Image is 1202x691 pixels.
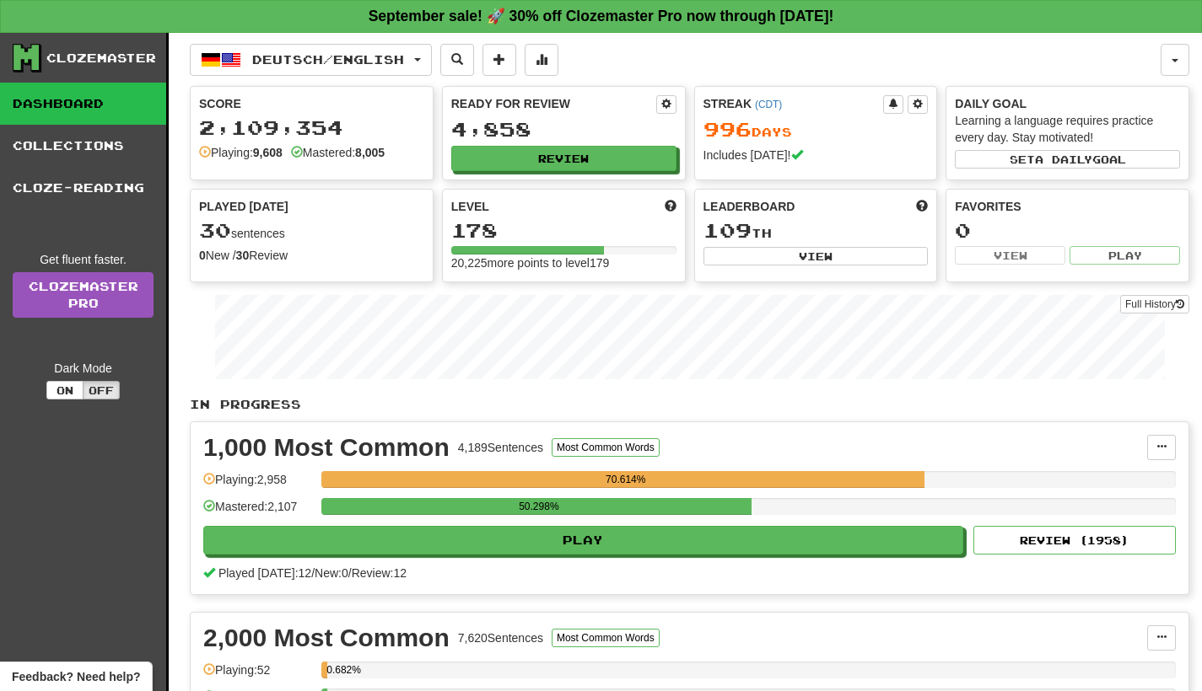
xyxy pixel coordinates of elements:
strong: 8,005 [355,146,385,159]
button: Most Common Words [552,629,660,647]
div: Day s [703,119,929,141]
div: 0 [955,220,1180,241]
div: Learning a language requires practice every day. Stay motivated! [955,112,1180,146]
div: 0.682% [326,662,327,678]
span: Played [DATE] [199,198,288,215]
div: 2,000 Most Common [203,625,450,651]
button: Review (1958) [973,526,1176,554]
button: Most Common Words [552,438,660,457]
span: Deutsch / English [252,52,404,67]
div: Mastered: 2,107 [203,498,313,526]
div: Playing: [199,144,283,161]
span: This week in points, UTC [916,198,928,215]
div: 178 [451,220,676,241]
div: 7,620 Sentences [458,629,543,646]
button: View [955,246,1065,265]
div: sentences [199,220,424,242]
span: Score more points to level up [665,198,676,215]
div: 50.298% [326,498,751,515]
div: th [703,220,929,242]
strong: 9,608 [253,146,283,159]
button: On [46,381,84,399]
strong: 30 [236,249,250,262]
div: 20,225 more points to level 179 [451,254,676,271]
div: 2,109,354 [199,117,424,138]
div: Playing: 52 [203,662,313,689]
div: Mastered: [291,144,385,161]
span: / [348,566,352,580]
div: New / Review [199,247,424,264]
div: 4,189 Sentences [458,439,543,456]
div: Streak [703,95,884,112]
button: Search sentences [440,44,474,76]
button: Play [1070,246,1180,265]
div: Get fluent faster. [13,251,154,268]
button: More stats [525,44,558,76]
button: Deutsch/English [190,44,432,76]
div: Daily Goal [955,95,1180,112]
div: Clozemaster [46,50,156,67]
strong: September sale! 🚀 30% off Clozemaster Pro now through [DATE]! [369,8,834,24]
div: Includes [DATE]! [703,147,929,163]
button: View [703,247,929,265]
span: 30 [199,218,231,242]
span: Leaderboard [703,198,795,215]
span: New: 0 [315,566,348,580]
button: Off [83,381,120,399]
span: 109 [703,218,752,242]
span: Level [451,198,489,215]
div: 4,858 [451,119,676,140]
div: Ready for Review [451,95,656,112]
a: ClozemasterPro [13,272,154,318]
p: In Progress [190,396,1189,413]
button: Play [203,526,963,554]
div: Playing: 2,958 [203,471,313,499]
strong: 0 [199,249,206,262]
button: Review [451,146,676,171]
button: Full History [1120,295,1189,313]
span: 996 [703,117,752,141]
span: Open feedback widget [12,668,140,685]
span: / [311,566,315,580]
span: Played [DATE]: 12 [218,566,311,580]
a: (CDT) [755,99,782,110]
div: Score [199,95,424,112]
button: Add sentence to collection [482,44,516,76]
span: Review: 12 [352,566,407,580]
div: 70.614% [326,471,924,488]
div: Dark Mode [13,360,154,377]
span: a daily [1035,153,1092,165]
div: 1,000 Most Common [203,435,450,460]
button: Seta dailygoal [955,150,1180,169]
div: Favorites [955,198,1180,215]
